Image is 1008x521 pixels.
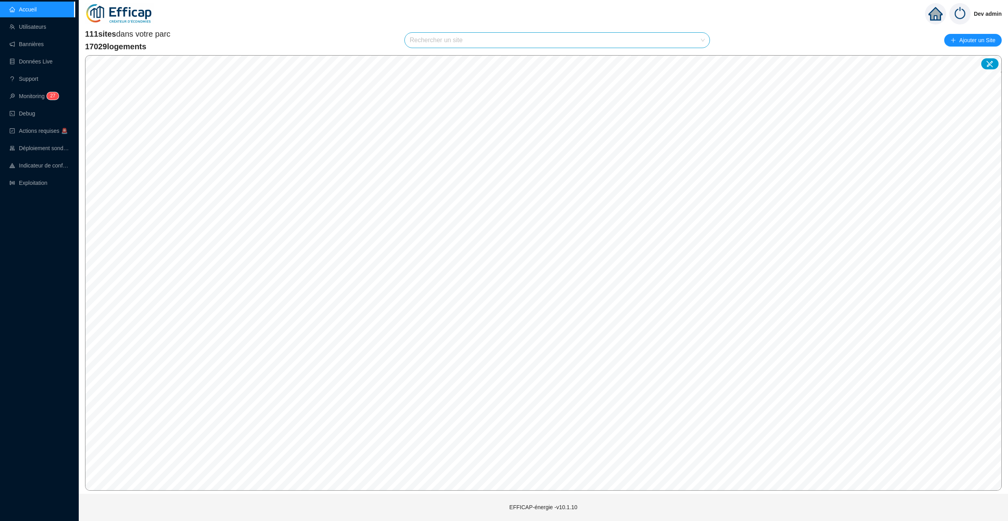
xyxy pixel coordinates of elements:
span: Actions requises 🚨 [19,128,68,134]
span: 111 sites [85,30,116,38]
span: home [928,7,943,21]
a: slidersExploitation [9,180,47,186]
a: codeDebug [9,110,35,117]
span: dans votre parc [85,28,170,39]
span: 2 [50,93,53,99]
a: notificationBannières [9,41,44,47]
a: monitorMonitoring27 [9,93,56,99]
a: homeAccueil [9,6,37,13]
img: power [949,3,971,24]
span: Dev admin [974,1,1002,26]
canvas: Map [85,56,1001,490]
sup: 27 [47,92,58,100]
a: questionSupport [9,76,38,82]
a: databaseDonnées Live [9,58,53,65]
span: 7 [53,93,56,99]
span: plus [951,37,956,43]
span: check-square [9,128,15,134]
span: Ajouter un Site [959,35,995,46]
span: EFFICAP-énergie - v10.1.10 [510,504,578,510]
a: teamUtilisateurs [9,24,46,30]
span: 17029 logements [85,41,170,52]
a: heat-mapIndicateur de confort [9,162,69,169]
button: Ajouter un Site [944,34,1002,47]
a: clusterDéploiement sondes [9,145,69,151]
